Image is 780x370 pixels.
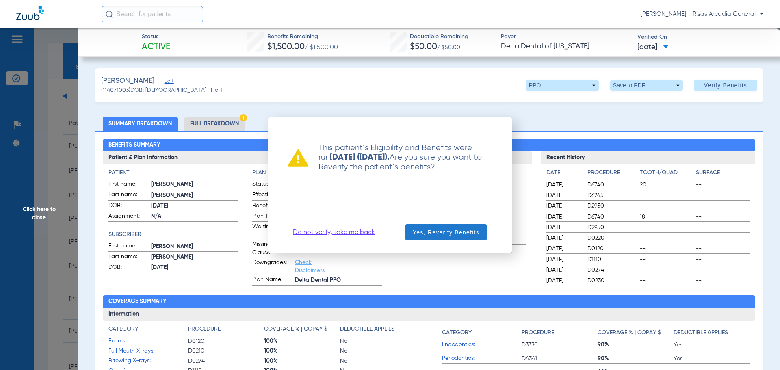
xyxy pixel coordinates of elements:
a: Do not verify, take me back [293,228,375,236]
button: Yes, Reverify Benefits [405,224,487,240]
iframe: Chat Widget [739,331,780,370]
span: Yes, Reverify Benefits [413,228,479,236]
p: This patient’s Eligibility and Benefits were run Are you sure you want to Reverify the patient’s ... [308,143,492,172]
img: warning already ran verification recently [288,149,308,167]
strong: [DATE] ([DATE]). [330,154,390,162]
